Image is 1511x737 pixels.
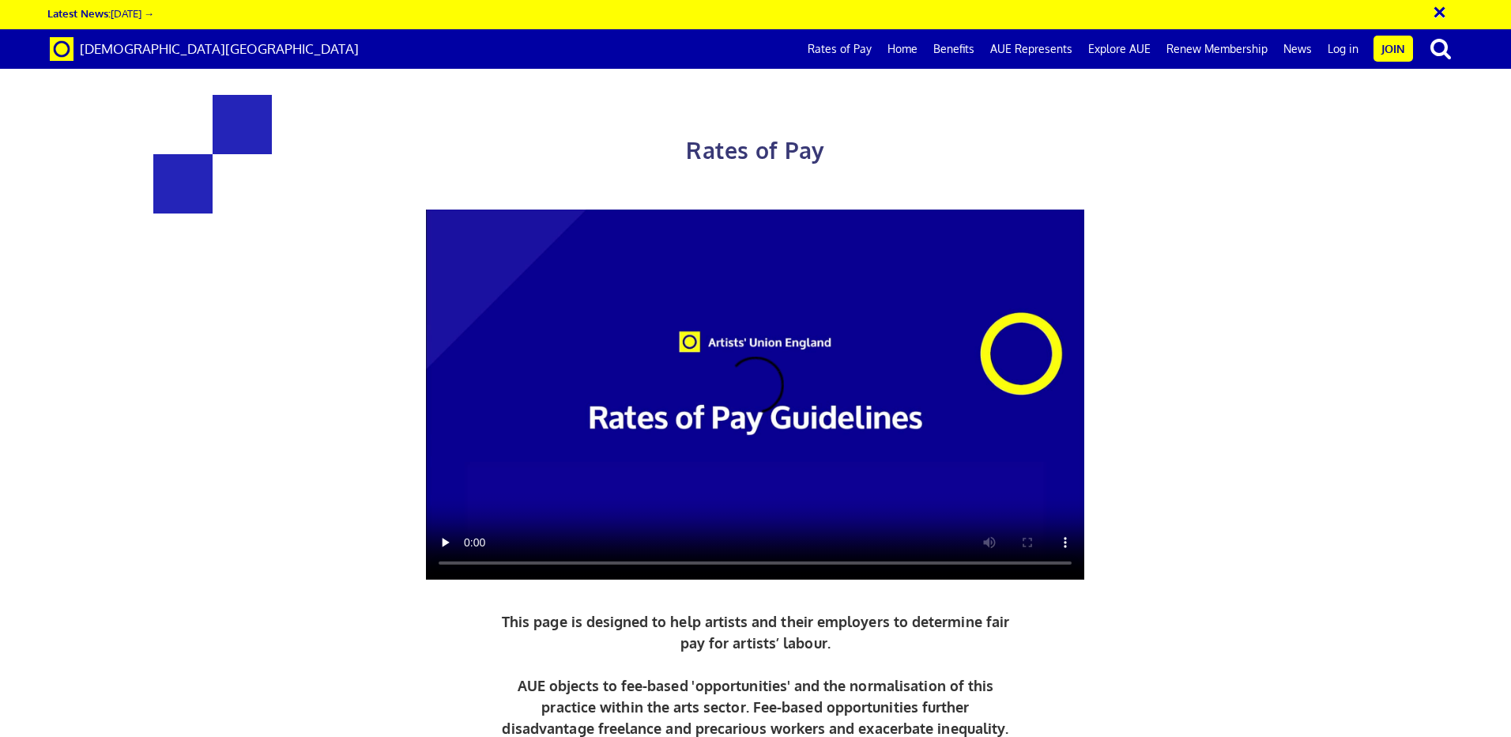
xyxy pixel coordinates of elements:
[925,29,982,69] a: Benefits
[686,136,824,164] span: Rates of Pay
[1080,29,1159,69] a: Explore AUE
[38,29,371,69] a: Brand [DEMOGRAPHIC_DATA][GEOGRAPHIC_DATA]
[47,6,111,20] strong: Latest News:
[1416,32,1465,65] button: search
[1159,29,1275,69] a: Renew Membership
[1373,36,1413,62] a: Join
[80,40,359,57] span: [DEMOGRAPHIC_DATA][GEOGRAPHIC_DATA]
[982,29,1080,69] a: AUE Represents
[1320,29,1366,69] a: Log in
[1275,29,1320,69] a: News
[47,6,154,20] a: Latest News:[DATE] →
[800,29,880,69] a: Rates of Pay
[880,29,925,69] a: Home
